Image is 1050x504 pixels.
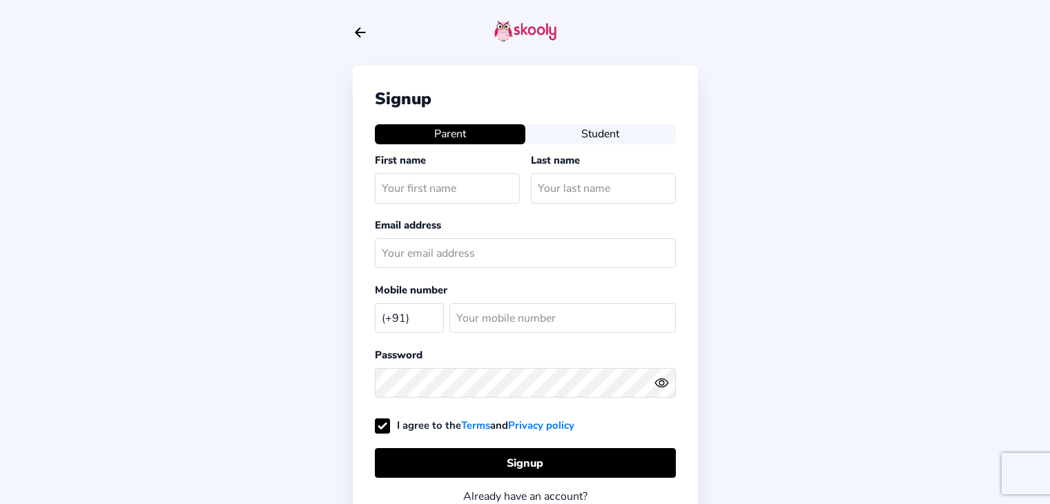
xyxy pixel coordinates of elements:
[375,238,676,268] input: Your email address
[375,218,441,232] label: Email address
[461,418,490,432] a: Terms
[654,376,675,390] button: eye outlineeye off outline
[375,88,676,110] div: Signup
[375,173,520,203] input: Your first name
[375,153,426,167] label: First name
[525,124,676,144] button: Student
[531,173,676,203] input: Your last name
[375,348,422,362] label: Password
[508,418,574,432] a: Privacy policy
[494,20,556,42] img: skooly-logo.png
[375,448,676,478] button: Signup
[375,418,574,432] label: I agree to the and
[375,489,676,504] div: Already have an account?
[375,124,525,144] button: Parent
[654,376,669,390] ion-icon: eye outline
[353,25,368,40] button: arrow back outline
[375,283,447,297] label: Mobile number
[449,303,676,333] input: Your mobile number
[531,153,580,167] label: Last name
